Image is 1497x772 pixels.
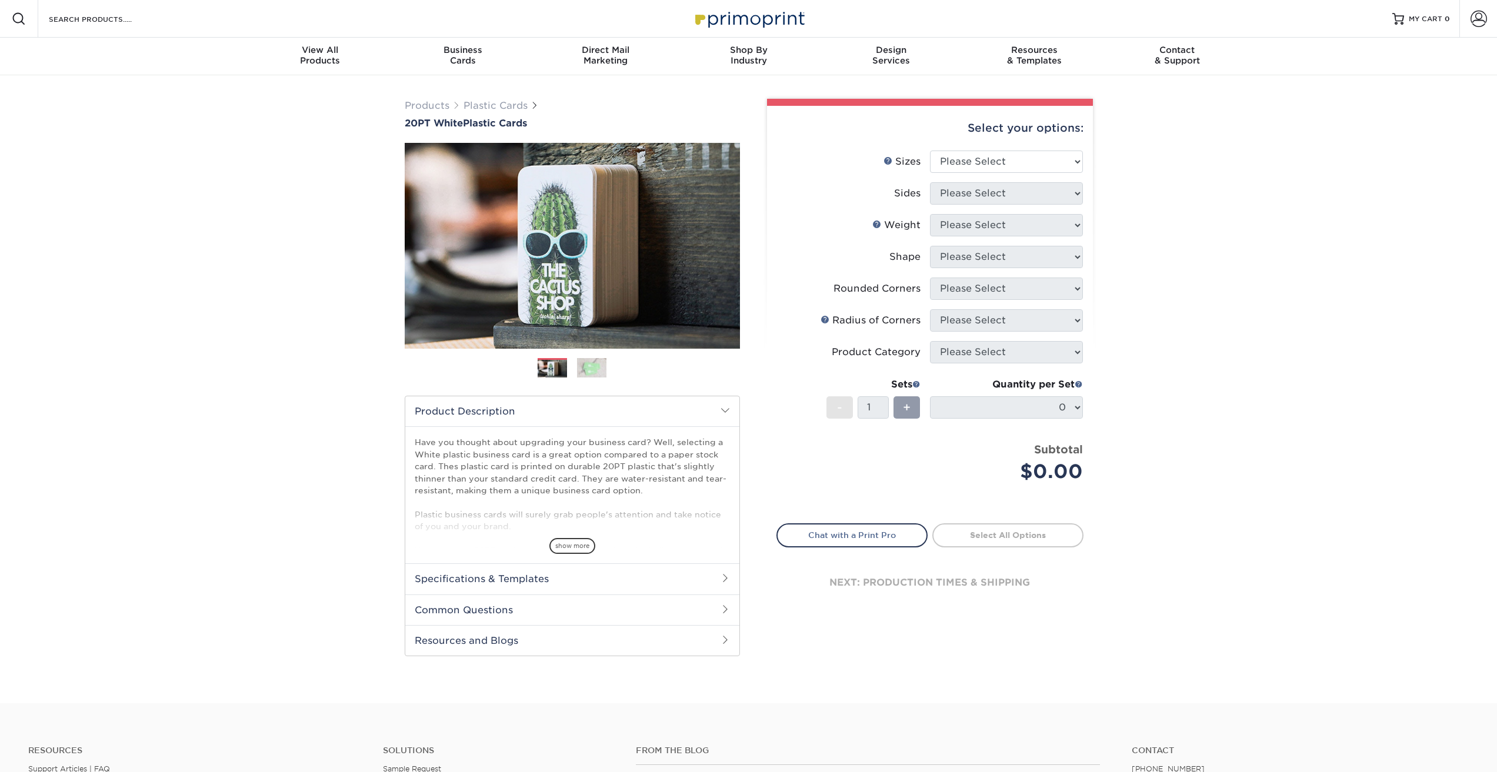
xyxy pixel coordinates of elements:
a: Chat with a Print Pro [776,523,928,547]
a: Plastic Cards [464,100,528,111]
div: Sets [826,377,921,392]
div: Radius of Corners [821,313,921,327]
div: Weight [872,218,921,232]
div: Marketing [534,45,677,66]
span: - [837,399,842,416]
div: & Support [1106,45,1249,66]
span: Business [391,45,534,55]
span: Direct Mail [534,45,677,55]
a: View AllProducts [249,38,392,75]
span: Resources [963,45,1106,55]
div: Sizes [883,155,921,169]
span: View All [249,45,392,55]
input: SEARCH PRODUCTS..... [48,12,162,26]
div: Select your options: [776,106,1083,151]
div: $0.00 [939,457,1083,486]
div: Product Category [832,345,921,359]
div: next: production times & shipping [776,547,1083,618]
div: Industry [677,45,820,66]
span: + [903,399,911,416]
h4: Resources [28,746,365,756]
img: Plastic Cards 01 [538,359,567,379]
div: Sides [894,186,921,200]
h2: Common Questions [405,594,739,625]
a: Select All Options [932,523,1083,547]
h1: Plastic Cards [405,118,740,129]
div: Services [820,45,963,66]
span: MY CART [1409,14,1442,24]
h4: From the Blog [636,746,1101,756]
a: Contact& Support [1106,38,1249,75]
a: Contact [1132,746,1469,756]
a: DesignServices [820,38,963,75]
img: Primoprint [690,6,808,31]
div: Cards [391,45,534,66]
img: 20PT White 01 [405,130,740,362]
a: 20PT WhitePlastic Cards [405,118,740,129]
h4: Solutions [383,746,618,756]
h2: Resources and Blogs [405,625,739,656]
div: & Templates [963,45,1106,66]
span: show more [549,538,595,554]
div: Rounded Corners [833,282,921,296]
h2: Specifications & Templates [405,563,739,594]
span: 0 [1445,15,1450,23]
img: Plastic Cards 02 [577,357,606,378]
span: Contact [1106,45,1249,55]
a: Resources& Templates [963,38,1106,75]
h2: Product Description [405,396,739,426]
span: Shop By [677,45,820,55]
span: Design [820,45,963,55]
a: BusinessCards [391,38,534,75]
div: Shape [889,250,921,264]
p: Have you thought about upgrading your business card? Well, selecting a White plastic business car... [415,436,730,760]
span: 20PT White [405,118,463,129]
div: Quantity per Set [930,377,1083,392]
a: Products [405,100,449,111]
div: Products [249,45,392,66]
a: Direct MailMarketing [534,38,677,75]
strong: Subtotal [1034,443,1083,456]
a: Shop ByIndustry [677,38,820,75]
